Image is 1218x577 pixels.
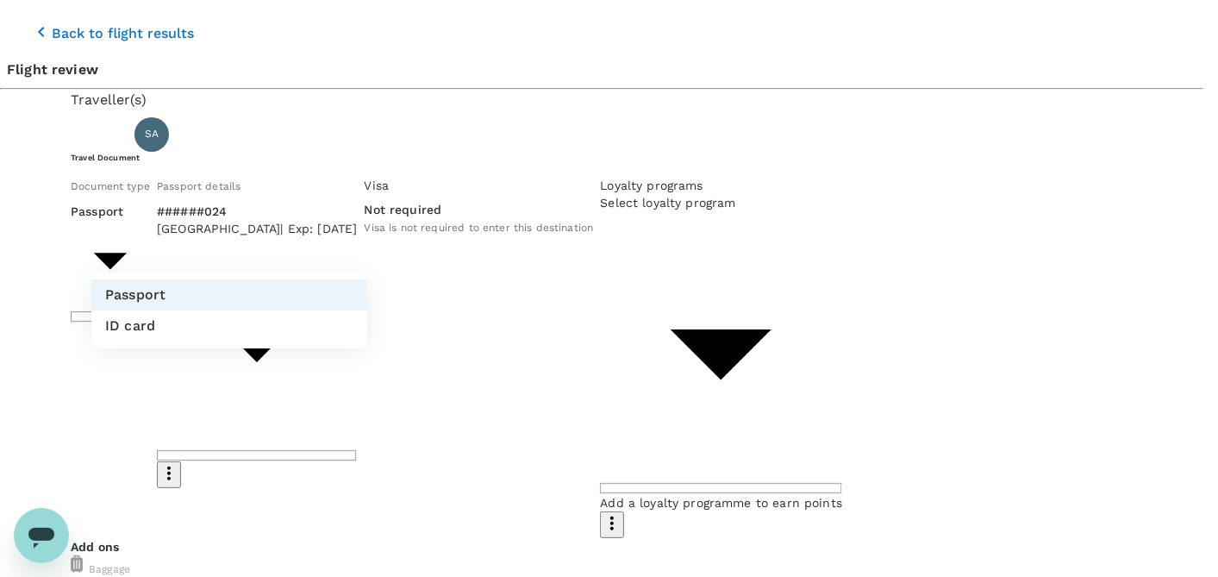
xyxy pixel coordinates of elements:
span: Document type [71,180,150,192]
span: SA [145,126,159,143]
p: Traveller 1 : [71,126,128,143]
span: [GEOGRAPHIC_DATA] | Exp: [DATE] [157,222,358,235]
p: Add ons [71,538,1133,555]
p: Flight review [7,60,1196,80]
iframe: Button to launch messaging window [14,508,69,563]
span: Visa is not required to enter this destination [364,222,593,234]
span: Visa [364,179,389,192]
h6: Travel Document [71,152,1133,163]
span: Passport details [157,180,240,192]
span: Add a loyalty programme to earn points [600,496,842,510]
p: Not required [364,201,593,218]
p: Passport [71,203,150,220]
img: baggage-icon [71,555,83,573]
p: Traveller(s) [71,90,1133,110]
p: SHEH YACKOP [PERSON_NAME] [176,124,394,145]
p: Passport [105,285,166,305]
p: ######024 [157,203,358,220]
p: ID card [105,316,155,336]
p: Back to flight results [52,23,194,44]
span: Loyalty programs [600,179,703,192]
p: Select loyalty program [600,194,842,211]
